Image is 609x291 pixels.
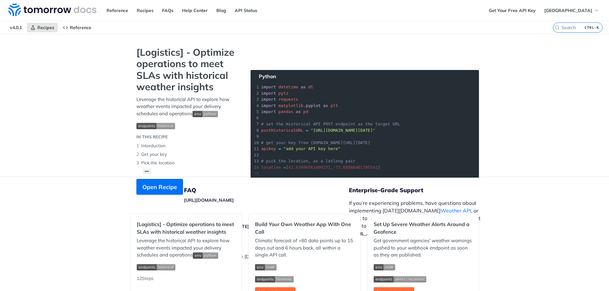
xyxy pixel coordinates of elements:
span: Recipes [37,25,54,30]
span: [GEOGRAPHIC_DATA] [544,8,592,13]
span: Open Recipe [142,183,177,191]
img: endpoint [255,276,294,282]
h2: Build Your Own Weather App With One Call [255,220,354,236]
button: ••• [143,169,151,174]
li: Pick the location [136,159,238,167]
span: Expand image [193,111,218,117]
li: Get your key [136,150,238,159]
img: env [255,264,277,270]
a: Recipes [27,23,58,32]
li: Intorduction [136,142,238,150]
a: FAQs [159,6,177,15]
h5: Release Notes [184,213,349,220]
p: Get government agencies' weather warnings pushed to your webhook endpoint as soon as they are pub... [374,237,472,259]
a: Reference [59,23,95,32]
img: env [193,111,218,117]
button: [GEOGRAPHIC_DATA] [541,6,603,15]
span: Expand image [374,263,472,271]
span: v4.0.1 [6,23,25,32]
span: Expand image [193,252,218,258]
a: Blog [213,6,230,15]
p: Leverage the historical API to explore how weather events impacted your delivery schedules and op... [137,237,235,259]
h2: Set Up Severe Weather Alerts Around a Geofence [374,220,472,236]
img: Tomorrow.io Weather API Docs [8,3,96,16]
img: env [193,252,218,259]
a: Recipes [133,6,157,15]
a: Help Center [179,6,211,15]
strong: [Logistics] - Optimize operations to meet SLAs with historical weather insights [136,47,238,93]
span: Reference [70,25,91,30]
span: Expand image [137,263,235,271]
h2: [Logistics] - Optimize operations to meet SLAs with historical weather insights [137,220,235,236]
div: IN THIS RECIPE [136,134,168,140]
svg: Search [555,25,560,30]
a: Reference [103,6,132,15]
img: endpoint [374,276,426,282]
span: Expand image [136,122,238,129]
span: Expand image [255,275,354,282]
span: Expand image [374,275,472,282]
img: endpoint [136,123,175,129]
kbd: CTRL-K [583,24,601,31]
p: Leverage the historical API to explore how weather events impacted your delivery schedules and op... [136,96,238,117]
a: Get Your Free API Key [485,6,539,15]
a: Weather API [441,207,471,214]
span: Expand image [255,263,354,271]
p: Climatic forecast of >80 data points up to 15 days out and 6 hours back, all within a single API ... [255,237,354,259]
img: endpoint [137,264,175,270]
a: API Status [231,6,261,15]
button: Open Recipe [136,179,183,195]
img: env [374,264,395,270]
